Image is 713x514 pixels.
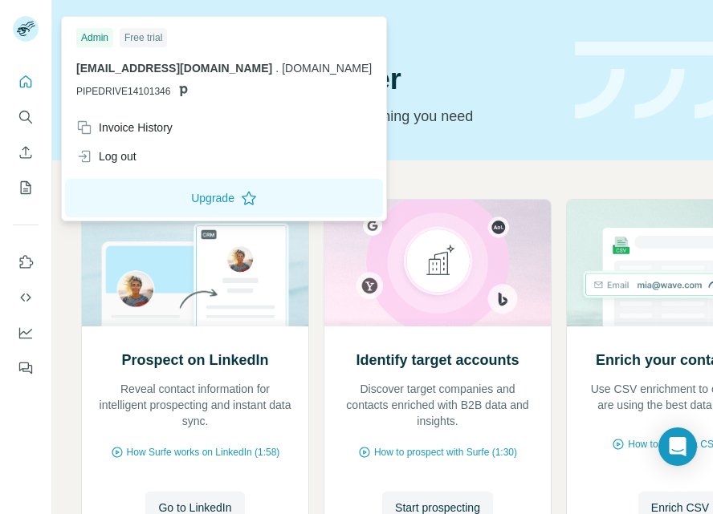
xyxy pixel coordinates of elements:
h2: Prospect on LinkedIn [121,349,268,371]
div: Free trial [120,28,167,47]
p: Reveal contact information for intelligent prospecting and instant data sync. [98,381,292,429]
span: [EMAIL_ADDRESS][DOMAIN_NAME] [76,62,272,75]
div: Log out [76,148,136,164]
button: Quick start [13,67,39,96]
div: Admin [76,28,113,47]
p: Discover target companies and contacts enriched with B2B data and insights. [340,381,535,429]
span: How Surfe works on LinkedIn (1:58) [127,445,280,459]
h2: Identify target accounts [356,349,519,371]
button: Use Surfe API [13,283,39,312]
button: My lists [13,173,39,202]
button: Search [13,103,39,132]
button: Use Surfe on LinkedIn [13,248,39,277]
span: PIPEDRIVE14101346 [76,84,170,99]
img: Identify target accounts [324,200,552,326]
button: Feedback [13,354,39,382]
button: Upgrade [65,179,383,217]
button: Dashboard [13,318,39,347]
span: How to prospect with Surfe (1:30) [374,445,517,459]
img: Prospect on LinkedIn [81,200,309,326]
span: [DOMAIN_NAME] [282,62,372,75]
div: Invoice History [76,119,173,136]
div: Open Intercom Messenger [658,427,697,466]
button: Enrich CSV [13,138,39,167]
span: . [275,62,279,75]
